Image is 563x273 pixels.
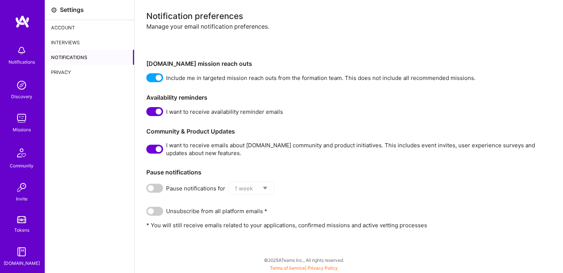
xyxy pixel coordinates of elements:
[16,195,28,203] div: Invite
[146,60,551,67] h3: [DOMAIN_NAME] mission reach outs
[166,184,225,192] span: Pause notifications for
[10,162,34,170] div: Community
[166,207,267,215] span: Unsubscribe from all platform emails *
[4,259,40,267] div: [DOMAIN_NAME]
[45,50,134,65] div: Notifications
[11,93,32,100] div: Discovery
[14,244,29,259] img: guide book
[14,180,29,195] img: Invite
[45,20,134,35] div: Account
[14,78,29,93] img: discovery
[14,111,29,126] img: teamwork
[45,35,134,50] div: Interviews
[146,128,551,135] h3: Community & Product Updates
[270,265,338,271] span: |
[166,74,475,82] span: Include me in targeted mission reach outs from the formation team. This does not include all reco...
[15,15,30,28] img: logo
[13,144,31,162] img: Community
[45,251,563,269] div: © 2025 ATeams Inc., All rights reserved.
[146,12,551,20] div: Notification preferences
[166,141,551,157] span: I want to receive emails about [DOMAIN_NAME] community and product initiatives. This includes eve...
[14,226,29,234] div: Tokens
[60,6,84,14] div: Settings
[146,221,551,229] p: * You will still receive emails related to your applications, confirmed missions and active vetti...
[17,216,26,223] img: tokens
[308,265,338,271] a: Privacy Policy
[146,23,551,54] div: Manage your email notification preferences.
[13,126,31,134] div: Missions
[9,58,35,66] div: Notifications
[146,169,551,176] h3: Pause notifications
[14,43,29,58] img: bell
[166,108,283,116] span: I want to receive availability reminder emails
[146,94,551,101] h3: Availability reminders
[45,65,134,80] div: Privacy
[270,265,305,271] a: Terms of Service
[51,7,57,13] i: icon Settings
